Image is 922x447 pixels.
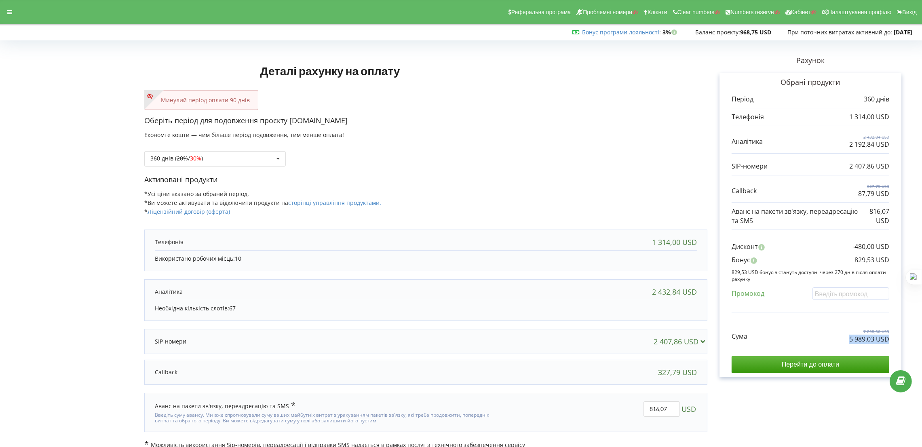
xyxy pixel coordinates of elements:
div: 1 314,00 USD [652,238,697,246]
p: 5 989,03 USD [849,335,889,344]
p: 2 432,84 USD [849,134,889,140]
p: Callback [732,186,757,196]
p: 829,53 USD [854,255,889,265]
div: 327,79 USD [658,368,697,376]
strong: [DATE] [894,28,912,36]
div: 360 днів ( / ) [150,156,203,161]
span: *Ви можете активувати та відключити продукти на [144,199,381,207]
span: Клієнти [648,9,667,15]
span: 67 [229,304,236,312]
input: Введіть промокод [812,287,889,300]
p: Телефонія [155,238,184,246]
p: 327,79 USD [858,183,889,189]
span: USD [681,401,696,417]
span: 10 [235,255,241,262]
strong: 3% [662,28,679,36]
p: Аналітика [155,288,183,296]
p: Рахунок [707,55,914,66]
span: : [582,28,661,36]
p: 360 днів [864,95,889,104]
p: -480,00 USD [852,242,889,251]
p: Callback [155,368,177,376]
p: 816,07 USD [859,207,889,226]
div: 2 407,86 USD [654,337,709,346]
p: 7 298,56 USD [849,329,889,334]
p: SIP-номери [732,162,768,171]
a: Бонус програми лояльності [582,28,659,36]
p: 829,53 USD бонусів стануть доступні через 270 днів після оплати рахунку [732,269,889,283]
h1: Деталі рахунку на оплату [144,51,516,90]
span: *Усі ціни вказано за обраний період. [144,190,249,198]
p: Дисконт [732,242,758,251]
p: Період [732,95,753,104]
p: Аванс на пакети зв'язку, переадресацію та SMS [732,207,859,226]
span: Проблемні номери [583,9,632,15]
p: 2 407,86 USD [849,162,889,171]
a: сторінці управління продуктами. [288,199,381,207]
span: Clear numbers [677,9,715,15]
span: Numbers reserve [731,9,774,15]
p: Необхідна кількість слотів: [155,304,697,312]
span: Реферальна програма [511,9,571,15]
p: 2 192,84 USD [849,140,889,149]
p: 87,79 USD [858,189,889,198]
span: 30% [190,154,201,162]
p: Використано робочих місць: [155,255,697,263]
s: 20% [177,154,188,162]
p: Обрані продукти [732,77,889,88]
div: 2 432,84 USD [652,288,697,296]
p: Сума [732,332,747,341]
strong: 968,75 USD [740,28,771,36]
input: Перейти до оплати [732,356,889,373]
p: Активовані продукти [144,175,707,185]
p: Телефонія [732,112,764,122]
span: Кабінет [791,9,811,15]
span: Налаштування профілю [828,9,891,15]
span: Економте кошти — чим більше період подовження, тим менше оплата! [144,131,344,139]
p: Бонус [732,255,750,265]
span: При поточних витратах активний до: [787,28,892,36]
a: Ліцензійний договір (оферта) [148,208,230,215]
p: 1 314,00 USD [849,112,889,122]
p: Аналітика [732,137,763,146]
p: Промокод [732,289,764,298]
p: Оберіть період для подовження проєкту [DOMAIN_NAME] [144,116,707,126]
div: Аванс на пакети зв'язку, переадресацію та SMS [155,401,295,410]
span: Вихід [903,9,917,15]
p: Минулий період оплати 90 днів [153,96,250,104]
div: Введіть суму авансу. Ми вже спрогнозували суму ваших майбутніх витрат з урахуванням пакетів зв'яз... [155,410,489,424]
p: SIP-номери [155,337,186,346]
span: Баланс проєкту: [695,28,740,36]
